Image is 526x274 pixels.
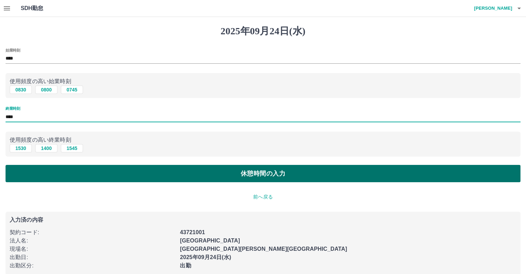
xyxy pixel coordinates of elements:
[10,136,516,144] p: 使用頻度の高い終業時刻
[10,217,516,223] p: 入力済の内容
[10,245,176,253] p: 現場名 :
[10,86,32,94] button: 0830
[6,193,520,201] p: 前へ戻る
[180,229,205,235] b: 43721001
[6,47,20,53] label: 始業時刻
[10,262,176,270] p: 出勤区分 :
[61,86,83,94] button: 0745
[180,238,240,244] b: [GEOGRAPHIC_DATA]
[6,25,520,37] h1: 2025年09月24日(水)
[10,77,516,86] p: 使用頻度の高い始業時刻
[180,246,347,252] b: [GEOGRAPHIC_DATA][PERSON_NAME][GEOGRAPHIC_DATA]
[10,253,176,262] p: 出勤日 :
[35,86,57,94] button: 0800
[10,228,176,237] p: 契約コード :
[180,263,191,268] b: 出勤
[10,237,176,245] p: 法人名 :
[10,144,32,152] button: 1530
[180,254,231,260] b: 2025年09月24日(水)
[6,106,20,111] label: 終業時刻
[6,165,520,182] button: 休憩時間の入力
[61,144,83,152] button: 1545
[35,144,57,152] button: 1400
